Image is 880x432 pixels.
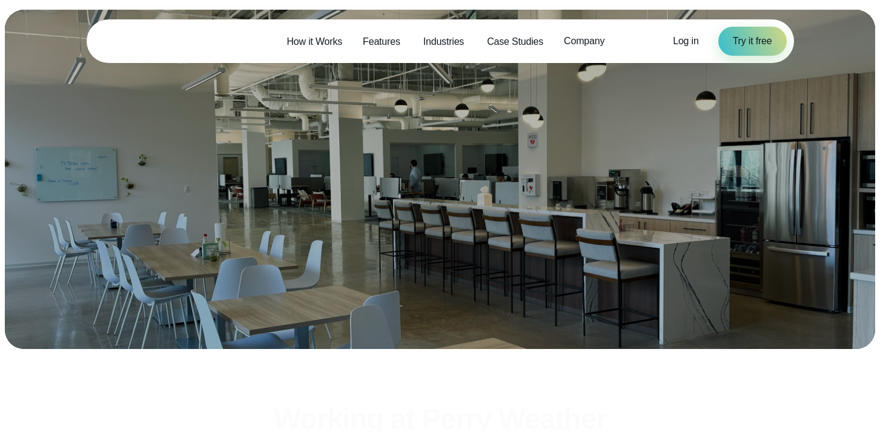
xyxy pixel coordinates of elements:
[286,35,342,49] span: How it Works
[733,34,772,48] span: Try it free
[477,29,554,54] a: Case Studies
[363,35,400,49] span: Features
[487,35,543,49] span: Case Studies
[564,34,604,48] span: Company
[423,35,464,49] span: Industries
[276,29,352,54] a: How it Works
[673,36,698,46] span: Log in
[673,34,698,48] a: Log in
[718,27,787,56] a: Try it free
